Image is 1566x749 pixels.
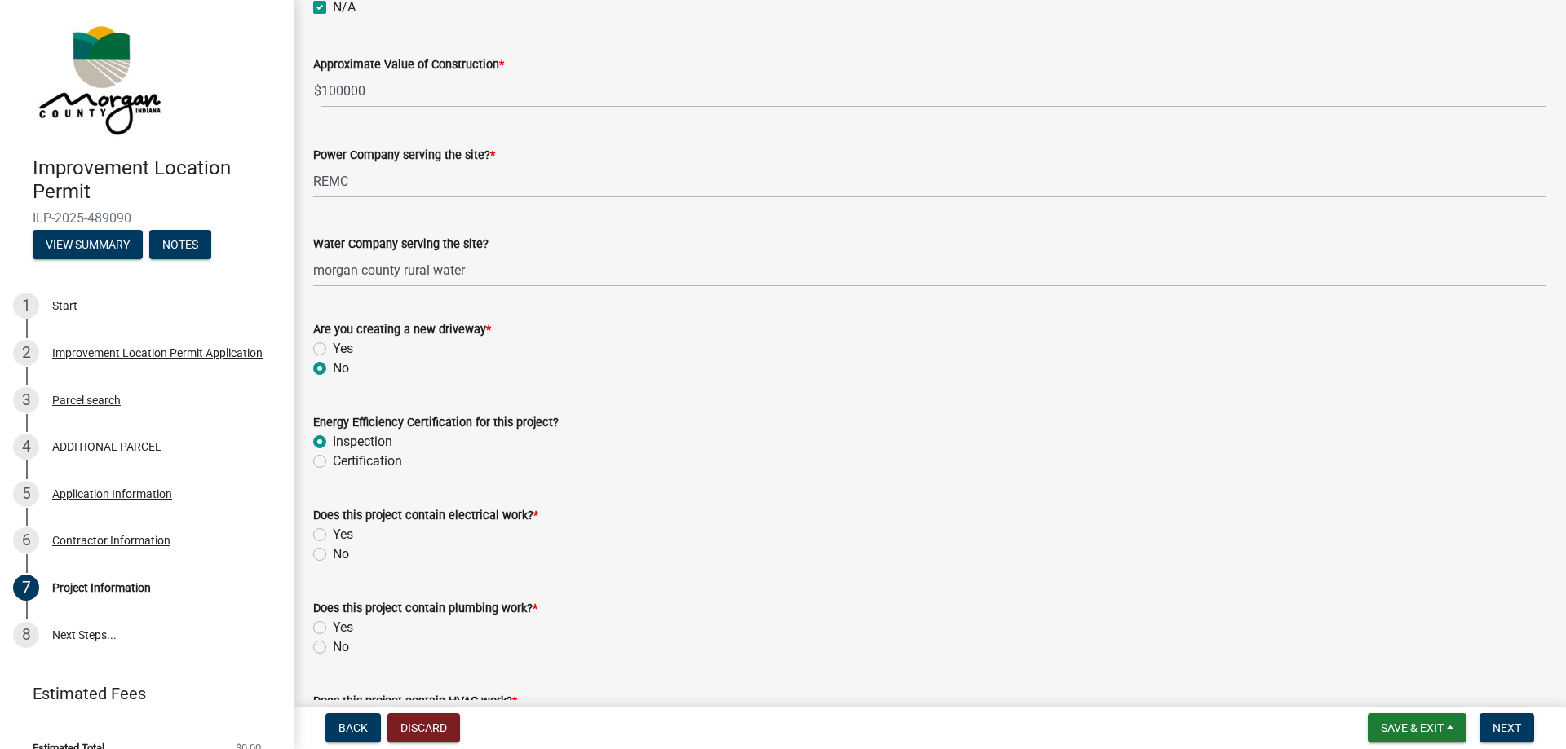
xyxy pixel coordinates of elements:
label: Certification [333,452,402,471]
span: Next [1493,721,1521,734]
label: Yes [333,618,353,637]
button: Notes [149,230,211,259]
div: 7 [13,575,39,601]
span: Save & Exit [1381,721,1444,734]
label: No [333,359,349,378]
div: 8 [13,622,39,648]
div: 2 [13,340,39,366]
a: Estimated Fees [13,677,268,710]
button: Save & Exit [1368,713,1466,742]
div: ADDITIONAL PARCEL [52,441,161,452]
div: Contractor Information [52,535,170,546]
div: 1 [13,293,39,319]
label: Water Company serving the site? [313,239,489,250]
div: Improvement Location Permit Application [52,347,263,359]
label: Does this project contain plumbing work? [313,603,537,615]
div: Project Information [52,582,151,593]
span: ILP-2025-489090 [33,210,261,226]
button: Next [1480,713,1534,742]
label: Does this project contain HVAC work? [313,696,517,707]
wm-modal-confirm: Notes [149,239,211,252]
img: Morgan County, Indiana [33,17,164,139]
label: No [333,637,349,657]
div: 4 [13,434,39,460]
label: Are you creating a new driveway [313,324,491,336]
div: 5 [13,481,39,507]
label: Power Company serving the site? [313,150,495,161]
div: Application Information [52,488,172,500]
div: Parcel search [52,394,121,406]
div: Start [52,300,77,311]
label: Yes [333,525,353,544]
label: Does this project contain electrical work? [313,510,538,522]
button: View Summary [33,230,143,259]
div: 6 [13,527,39,553]
label: Inspection [333,432,392,452]
label: No [333,544,349,564]
div: 3 [13,387,39,413]
label: Yes [333,339,353,359]
button: Discard [387,713,460,742]
button: Back [325,713,381,742]
span: Back [338,721,368,734]
span: $ [313,74,322,108]
label: Approximate Value of Construction [313,59,504,71]
label: Energy Efficiency Certification for this project? [313,417,559,429]
wm-modal-confirm: Summary [33,239,143,252]
h4: Improvement Location Permit [33,156,281,204]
